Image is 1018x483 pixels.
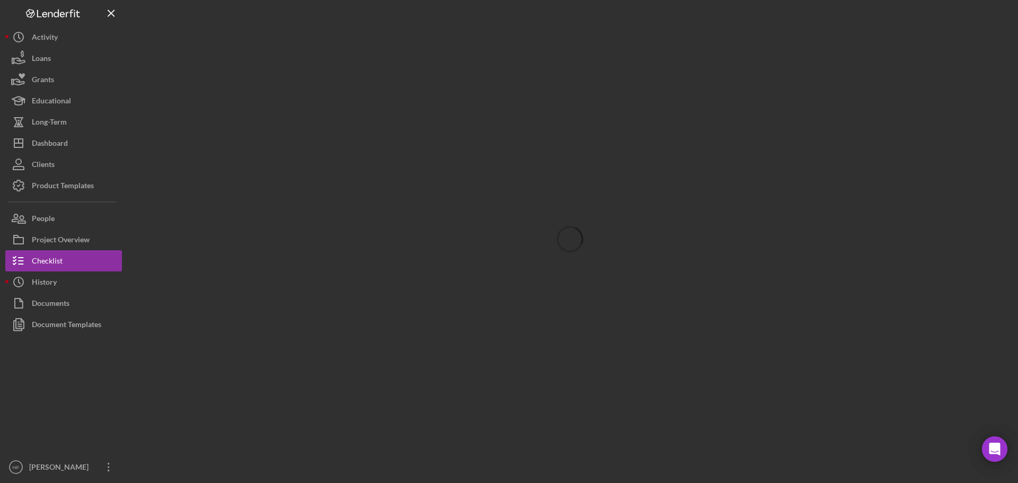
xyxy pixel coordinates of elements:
button: Document Templates [5,314,122,335]
button: Project Overview [5,229,122,250]
button: Educational [5,90,122,111]
div: Loans [32,48,51,72]
div: Project Overview [32,229,90,253]
button: Documents [5,293,122,314]
div: Activity [32,27,58,50]
div: Grants [32,69,54,93]
button: Clients [5,154,122,175]
button: Checklist [5,250,122,271]
button: Long-Term [5,111,122,133]
button: Product Templates [5,175,122,196]
button: HF[PERSON_NAME] [5,456,122,478]
div: [PERSON_NAME] [27,456,95,480]
div: Document Templates [32,314,101,338]
div: Dashboard [32,133,68,156]
div: Educational [32,90,71,114]
button: People [5,208,122,229]
div: History [32,271,57,295]
div: Checklist [32,250,63,274]
div: Open Intercom Messenger [982,436,1007,462]
button: Grants [5,69,122,90]
div: Clients [32,154,55,178]
button: Activity [5,27,122,48]
div: People [32,208,55,232]
button: Loans [5,48,122,69]
div: Long-Term [32,111,67,135]
div: Documents [32,293,69,317]
button: Dashboard [5,133,122,154]
text: HF [13,464,20,470]
div: Product Templates [32,175,94,199]
button: History [5,271,122,293]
